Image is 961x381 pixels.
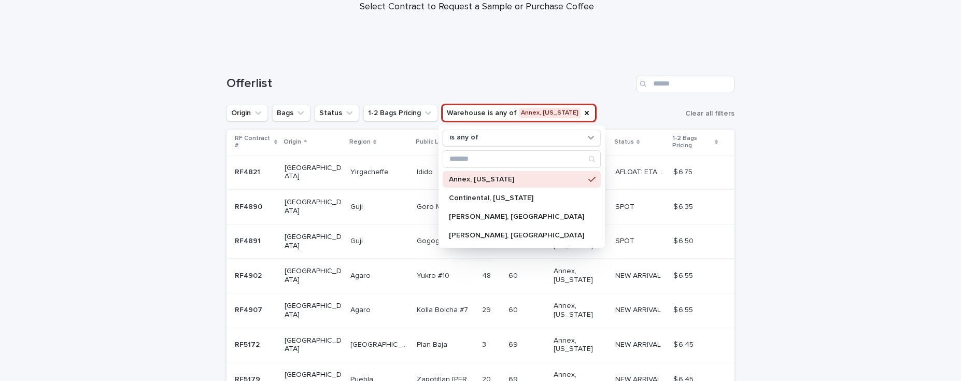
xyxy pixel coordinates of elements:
p: $ 6.50 [673,235,696,246]
p: RF5172 [235,338,262,349]
p: NEW ARRIVAL [615,338,663,349]
p: [GEOGRAPHIC_DATA] [285,233,342,250]
p: NEW ARRIVAL [615,304,663,315]
p: Plan Baja [417,338,449,349]
p: SPOT [615,201,637,211]
p: [PERSON_NAME], [GEOGRAPHIC_DATA] [449,213,584,220]
p: NEW ARRIVAL [615,270,663,280]
button: Bags [272,105,310,121]
p: Guji [350,235,365,246]
p: is any of [449,133,478,142]
p: 3 [482,338,488,349]
p: [GEOGRAPHIC_DATA] [285,198,342,216]
p: 60 [508,270,520,280]
p: Yukro #10 [417,270,451,280]
p: Status [614,136,634,148]
button: Status [315,105,359,121]
p: Idido [417,166,435,177]
p: Agaro [350,304,373,315]
tr: RF4821RF4821 [GEOGRAPHIC_DATA]YirgacheffeYirgacheffe IdidoIdido 6060 6060 Annex, [US_STATE] AFLOA... [227,155,734,190]
p: 29 [482,304,493,315]
p: [GEOGRAPHIC_DATA] [285,302,342,319]
p: [GEOGRAPHIC_DATA] [285,336,342,354]
p: $ 6.55 [673,304,695,315]
p: RF4891 [235,235,263,246]
div: Search [443,150,601,168]
button: Warehouse [442,105,596,121]
p: [GEOGRAPHIC_DATA] [285,164,342,181]
p: [GEOGRAPHIC_DATA] [285,267,342,285]
p: RF4890 [235,201,264,211]
p: 60 [508,304,520,315]
p: Gogogu #6 [417,235,457,246]
p: Yirgacheffe [350,166,391,177]
p: Kolla Bolcha #7 [417,304,470,315]
tr: RF4890RF4890 [GEOGRAPHIC_DATA]GujiGuji Goro Muda #1Goro Muda #1 8989 6060 Annex, [US_STATE] SPOTS... [227,190,734,224]
p: Goro Muda #1 [417,201,465,211]
p: RF Contract # [235,133,272,152]
p: Agaro [350,270,373,280]
p: 1-2 Bags Pricing [672,133,712,152]
p: $ 6.35 [673,201,695,211]
p: Origin [284,136,301,148]
p: $ 6.55 [673,270,695,280]
tr: RF4907RF4907 [GEOGRAPHIC_DATA]AgaroAgaro Kolla Bolcha #7Kolla Bolcha #7 2929 6060 Annex, [US_STAT... [227,293,734,328]
p: 69 [508,338,520,349]
p: Continental, [US_STATE] [449,194,584,202]
p: Annex, [US_STATE] [449,176,584,183]
p: RF4902 [235,270,264,280]
p: Public Lot Name [416,136,464,148]
span: Clear all filters [685,110,734,117]
p: [PERSON_NAME], [GEOGRAPHIC_DATA] [449,232,584,239]
p: SPOT [615,235,637,246]
p: Select Contract to Request a Sample or Purchase Coffee [270,2,684,13]
input: Search [636,76,734,92]
p: AFLOAT: ETA 09-27-2025 [615,166,668,177]
p: RF4907 [235,304,264,315]
tr: RF4891RF4891 [GEOGRAPHIC_DATA]GujiGuji Gogogu #6Gogogu #6 5050 6060 Annex, [US_STATE] SPOTSPOT $ ... [227,224,734,259]
p: $ 6.75 [673,166,695,177]
p: Guji [350,201,365,211]
p: 48 [482,270,493,280]
tr: RF4902RF4902 [GEOGRAPHIC_DATA]AgaroAgaro Yukro #10Yukro #10 4848 6060 Annex, [US_STATE] NEW ARRIV... [227,259,734,293]
p: [GEOGRAPHIC_DATA] [350,338,410,349]
input: Search [443,151,600,167]
p: RF4821 [235,166,262,177]
button: 1-2 Bags Pricing [363,105,438,121]
button: Origin [227,105,268,121]
tr: RF5172RF5172 [GEOGRAPHIC_DATA][GEOGRAPHIC_DATA][GEOGRAPHIC_DATA] Plan BajaPlan Baja 33 6969 Annex... [227,328,734,362]
p: $ 6.45 [673,338,696,349]
button: Clear all filters [681,106,734,121]
p: Region [349,136,371,148]
h1: Offerlist [227,76,632,91]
